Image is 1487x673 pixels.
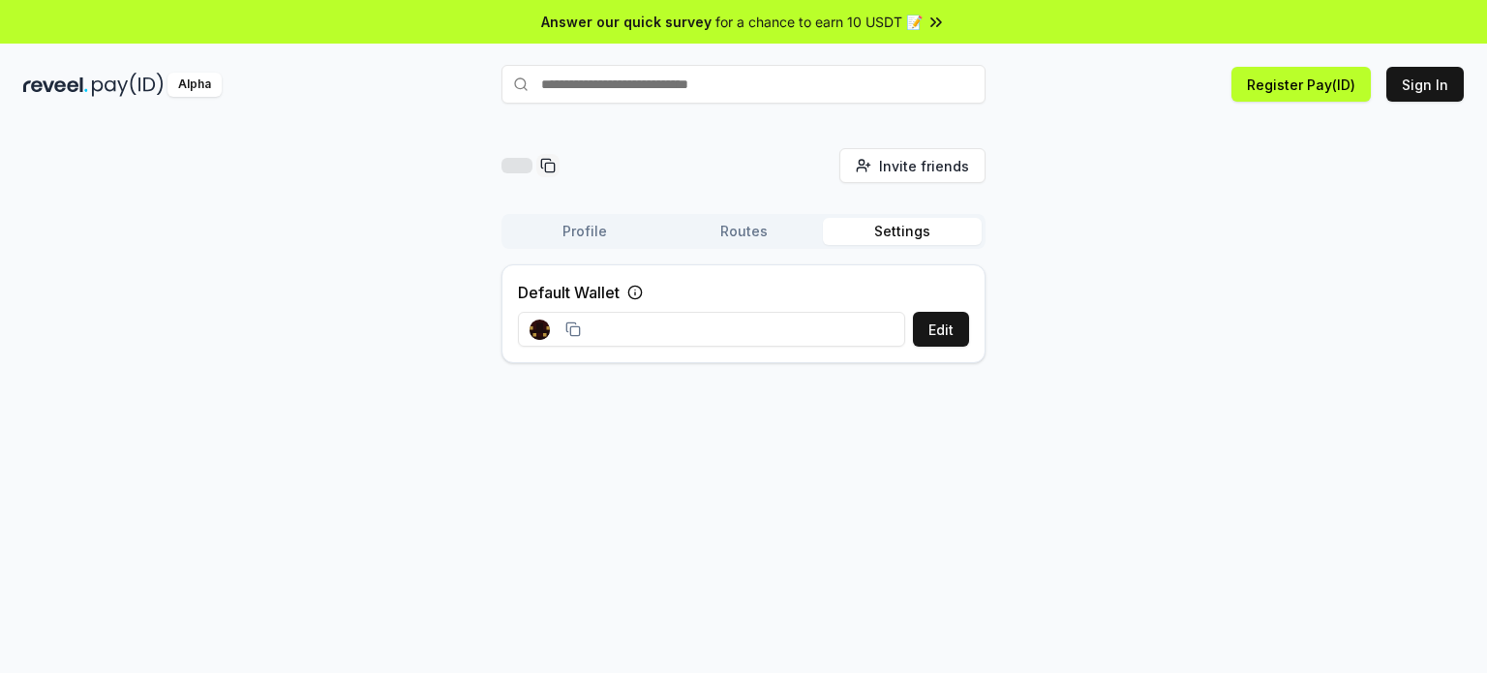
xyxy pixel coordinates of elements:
[505,218,664,245] button: Profile
[913,312,969,347] button: Edit
[92,73,164,97] img: pay_id
[823,218,982,245] button: Settings
[23,73,88,97] img: reveel_dark
[541,12,712,32] span: Answer our quick survey
[664,218,823,245] button: Routes
[879,156,969,176] span: Invite friends
[1386,67,1464,102] button: Sign In
[167,73,222,97] div: Alpha
[518,281,620,304] label: Default Wallet
[715,12,923,32] span: for a chance to earn 10 USDT 📝
[839,148,986,183] button: Invite friends
[1231,67,1371,102] button: Register Pay(ID)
